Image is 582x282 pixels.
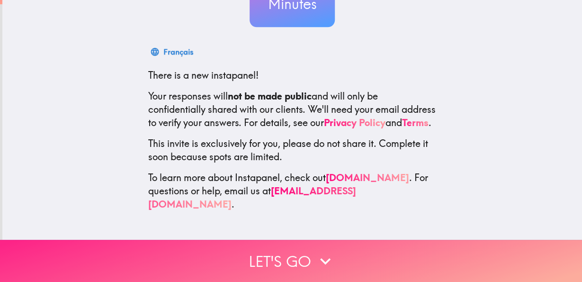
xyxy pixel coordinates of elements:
[228,90,312,102] b: not be made public
[148,42,197,61] button: Français
[324,117,385,128] a: Privacy Policy
[402,117,429,128] a: Terms
[326,172,409,183] a: [DOMAIN_NAME]
[148,69,259,81] span: There is a new instapanel!
[148,185,356,210] a: [EMAIL_ADDRESS][DOMAIN_NAME]
[148,90,436,129] p: Your responses will and will only be confidentially shared with our clients. We'll need your emai...
[163,45,193,58] div: Français
[148,137,436,164] p: This invite is exclusively for you, please do not share it. Complete it soon because spots are li...
[148,171,436,211] p: To learn more about Instapanel, check out . For questions or help, email us at .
